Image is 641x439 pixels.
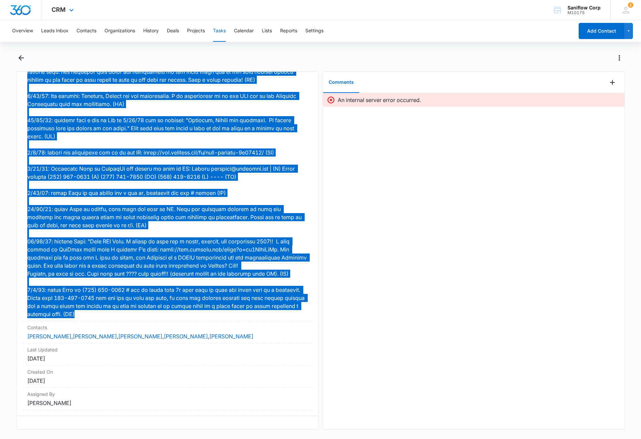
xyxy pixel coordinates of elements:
button: Comments [323,72,359,93]
dt: Last Updated [27,346,307,353]
button: Organizations [104,20,135,42]
dd: [DATE] [27,354,307,363]
dt: Contacts [27,324,307,331]
span: , [162,333,164,340]
dd: [PERSON_NAME] [27,399,307,407]
button: Settings [305,20,324,42]
a: [PERSON_NAME] [164,333,208,340]
div: Assigned By[PERSON_NAME] [22,388,313,410]
button: Deals [167,20,179,42]
button: Reports [280,20,297,42]
a: [PERSON_NAME] [209,333,253,340]
button: Contacts [77,20,96,42]
dt: Assigned By [27,391,307,398]
button: Tasks [213,20,226,42]
span: 1 [628,2,633,8]
dt: Created On [27,368,307,375]
a: [PERSON_NAME] [27,333,71,340]
a: [PERSON_NAME] [73,333,117,340]
p: An internal server error occurred. [338,96,421,104]
span: , [71,333,73,340]
div: Last Updated[DATE] [22,343,313,366]
button: Actions [614,53,625,63]
button: Projects [187,20,205,42]
button: Back [16,53,27,63]
span: , [208,333,209,340]
button: Leads Inbox [41,20,68,42]
div: account name [568,5,601,10]
button: Calendar [234,20,254,42]
button: Add Comment [607,77,618,88]
div: account id [568,10,601,15]
dd: [DATE] [27,377,307,385]
div: Contacts[PERSON_NAME],[PERSON_NAME],[PERSON_NAME],[PERSON_NAME],[PERSON_NAME] [22,321,313,343]
button: Lists [262,20,272,42]
div: notifications count [628,2,633,8]
button: Add Contact [579,23,624,39]
a: [PERSON_NAME] [118,333,162,340]
span: , [117,333,118,340]
div: Created On[DATE] [22,366,313,388]
span: CRM [52,6,66,13]
button: History [143,20,159,42]
button: Overview [12,20,33,42]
